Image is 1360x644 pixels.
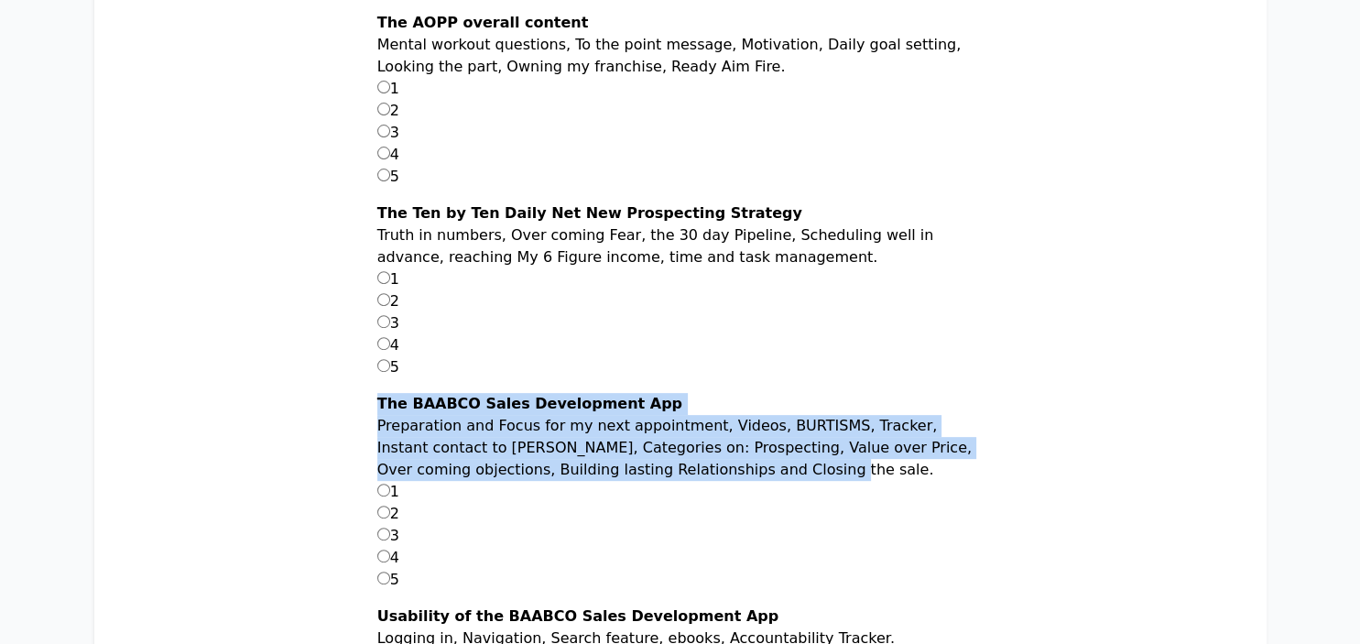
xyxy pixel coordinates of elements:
input: 4 [377,337,390,350]
input: 5 [377,572,390,584]
strong: The BAABCO Sales Development App [377,395,682,412]
label: 1 [377,270,399,288]
input: 4 [377,147,390,159]
label: 3 [377,527,399,544]
label: 1 [377,483,399,500]
strong: The AOPP overall content [377,14,589,31]
label: 3 [377,124,399,141]
input: 4 [377,550,390,562]
label: 5 [377,168,399,185]
input: 1 [377,484,390,497]
p: Truth in numbers, Over coming Fear, the 30 day Pipeline, Scheduling well in advance, reaching My ... [377,224,984,268]
p: Preparation and Focus for my next appointment, Videos, BURTISMS, Tracker, Instant contact to [PER... [377,415,984,481]
label: 4 [377,336,399,354]
input: 5 [377,359,390,372]
label: 2 [377,292,399,310]
input: 2 [377,103,390,115]
label: 4 [377,549,399,566]
input: 5 [377,169,390,181]
input: 3 [377,315,390,328]
input: 1 [377,271,390,284]
strong: Usability of the BAABCO Sales Development App [377,607,778,625]
label: 2 [377,102,399,119]
label: 4 [377,146,399,163]
input: 2 [377,506,390,518]
label: 5 [377,358,399,376]
input: 3 [377,125,390,137]
strong: The Ten by Ten Daily Net New Prospecting Strategy [377,204,802,222]
label: 2 [377,505,399,522]
label: 5 [377,571,399,588]
label: 3 [377,314,399,332]
input: 2 [377,293,390,306]
p: Mental workout questions, To the point message, Motivation, Daily goal setting, Looking the part,... [377,34,984,78]
input: 3 [377,528,390,540]
input: 1 [377,81,390,93]
label: 1 [377,80,399,97]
